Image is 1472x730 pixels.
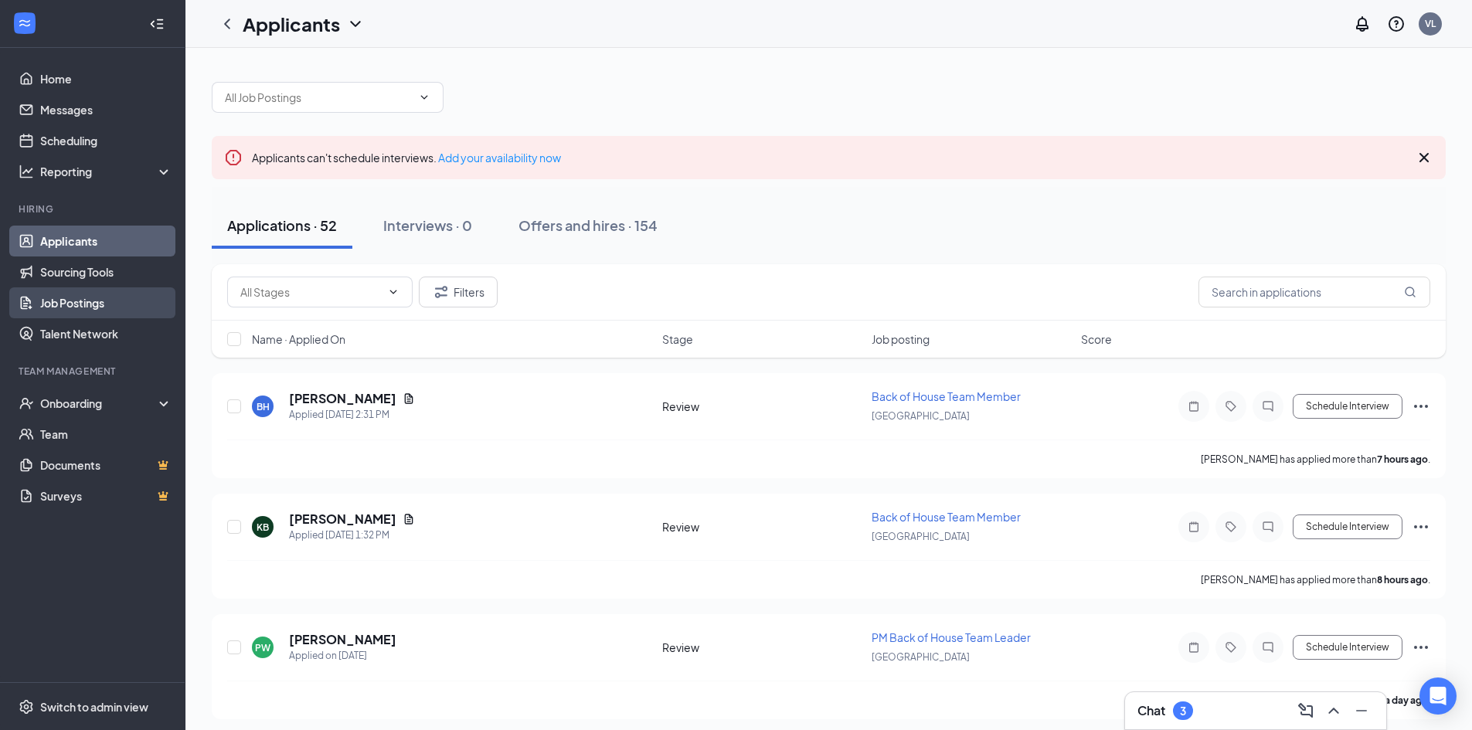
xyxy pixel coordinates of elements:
a: Sourcing Tools [40,256,172,287]
svg: Cross [1415,148,1433,167]
a: Applicants [40,226,172,256]
svg: Filter [432,283,450,301]
h5: [PERSON_NAME] [289,631,396,648]
span: [GEOGRAPHIC_DATA] [872,410,970,422]
span: PM Back of House Team Leader [872,630,1031,644]
div: BH [257,400,270,413]
div: Review [662,519,862,535]
div: Team Management [19,365,169,378]
svg: WorkstreamLogo [17,15,32,31]
button: Schedule Interview [1293,514,1402,539]
div: Review [662,640,862,655]
button: Schedule Interview [1293,394,1402,419]
svg: Ellipses [1412,397,1430,416]
span: Back of House Team Member [872,510,1021,524]
div: PW [255,641,270,654]
div: Applied [DATE] 2:31 PM [289,407,415,423]
svg: Notifications [1353,15,1372,33]
div: Hiring [19,202,169,216]
a: Talent Network [40,318,172,349]
svg: Tag [1222,400,1240,413]
input: Search in applications [1198,277,1430,307]
span: Applicants can't schedule interviews. [252,151,561,165]
svg: UserCheck [19,396,34,411]
svg: ChevronUp [1324,701,1343,720]
div: Switch to admin view [40,699,148,715]
svg: Note [1185,521,1203,533]
div: Review [662,399,862,414]
p: [PERSON_NAME] has applied more than . [1201,573,1430,586]
svg: Document [403,392,415,405]
a: Add your availability now [438,151,561,165]
svg: ChevronLeft [218,15,236,33]
h5: [PERSON_NAME] [289,511,396,528]
svg: Note [1185,400,1203,413]
svg: Analysis [19,164,34,179]
a: SurveysCrown [40,480,172,511]
div: Onboarding [40,396,159,411]
svg: ChatInactive [1259,521,1277,533]
div: Offers and hires · 154 [518,216,658,235]
a: Home [40,63,172,94]
input: All Job Postings [225,89,412,106]
a: Team [40,419,172,450]
svg: Ellipses [1412,638,1430,657]
svg: Tag [1222,641,1240,654]
div: VL [1425,17,1436,30]
svg: Error [224,148,243,167]
b: 8 hours ago [1377,574,1428,586]
svg: QuestionInfo [1387,15,1406,33]
button: Filter Filters [419,277,498,307]
a: DocumentsCrown [40,450,172,480]
span: Score [1081,331,1112,347]
svg: ComposeMessage [1297,701,1315,720]
span: Name · Applied On [252,331,345,347]
svg: ChatInactive [1259,400,1277,413]
button: Minimize [1349,698,1374,723]
b: 7 hours ago [1377,453,1428,465]
svg: Settings [19,699,34,715]
svg: Document [403,513,415,525]
h1: Applicants [243,11,340,37]
b: a day ago [1385,694,1428,706]
span: Job posting [872,331,930,347]
svg: Ellipses [1412,518,1430,536]
div: Reporting [40,164,173,179]
svg: ChevronDown [387,286,399,298]
p: [PERSON_NAME] has applied more than . [1201,453,1430,466]
div: Interviews · 0 [383,216,472,235]
svg: Collapse [149,16,165,32]
svg: Tag [1222,521,1240,533]
svg: MagnifyingGlass [1404,286,1416,298]
a: Job Postings [40,287,172,318]
a: Messages [40,94,172,125]
div: Applied [DATE] 1:32 PM [289,528,415,543]
button: Schedule Interview [1293,635,1402,660]
svg: ChevronDown [418,91,430,104]
svg: ChevronDown [346,15,365,33]
svg: Note [1185,641,1203,654]
a: Scheduling [40,125,172,156]
svg: Minimize [1352,701,1371,720]
svg: ChatInactive [1259,641,1277,654]
div: Applied on [DATE] [289,648,396,664]
span: Stage [662,331,693,347]
button: ChevronUp [1321,698,1346,723]
h3: Chat [1137,702,1165,719]
div: Open Intercom Messenger [1419,677,1457,715]
span: [GEOGRAPHIC_DATA] [872,531,970,542]
div: Applications · 52 [227,216,337,235]
span: Back of House Team Member [872,389,1021,403]
input: All Stages [240,284,381,300]
h5: [PERSON_NAME] [289,390,396,407]
div: 3 [1180,705,1186,718]
span: [GEOGRAPHIC_DATA] [872,651,970,663]
button: ComposeMessage [1294,698,1318,723]
div: KB [257,521,269,534]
